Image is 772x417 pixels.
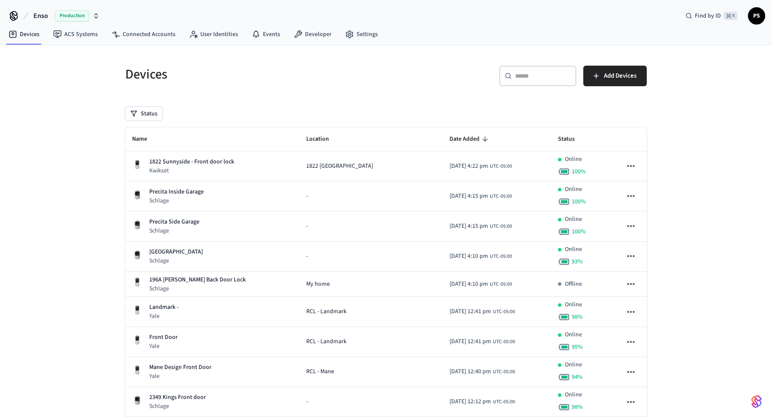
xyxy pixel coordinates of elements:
[449,307,491,316] span: [DATE] 12:41 pm
[565,390,582,399] p: Online
[449,192,488,201] span: [DATE] 4:15 pm
[132,395,142,405] img: Schlage Sense Smart Deadbolt with Camelot Trim, Front
[572,373,583,381] span: 94 %
[149,372,211,381] p: Yale
[695,12,721,20] span: Find by ID
[449,280,488,289] span: [DATE] 4:10 pm
[149,402,206,411] p: Schlage
[490,281,512,288] span: UTC-05:00
[125,66,381,83] h5: Devices
[149,166,234,175] p: Kwikset
[558,133,586,146] span: Status
[565,360,582,369] p: Online
[449,162,512,171] div: America/Bogota
[493,398,515,406] span: UTC-05:00
[565,300,582,309] p: Online
[306,307,347,316] span: RCL - Landmark
[306,252,308,261] span: -
[449,337,491,346] span: [DATE] 12:41 pm
[338,27,385,42] a: Settings
[565,155,582,164] p: Online
[132,160,142,170] img: Yale Assure Touchscreen Wifi Smart Lock, Satin Nickel, Front
[490,253,512,260] span: UTC-05:00
[748,7,765,24] button: PS
[2,27,46,42] a: Devices
[132,277,142,287] img: Yale Assure Touchscreen Wifi Smart Lock, Satin Nickel, Front
[751,395,762,408] img: SeamLogoGradient.69752ec5.svg
[749,8,764,24] span: PS
[149,227,199,235] p: Schlage
[449,280,512,289] div: America/Bogota
[306,367,334,376] span: RCL - Mane
[679,8,745,24] div: Find by ID⌘ K
[493,338,515,346] span: UTC-05:00
[565,215,582,224] p: Online
[306,397,308,406] span: -
[132,133,158,146] span: Name
[132,220,142,230] img: Schlage Sense Smart Deadbolt with Camelot Trim, Front
[572,167,586,176] span: 100 %
[149,303,178,312] p: Landmark -
[490,223,512,230] span: UTC-05:00
[46,27,105,42] a: ACS Systems
[565,280,582,289] p: Offline
[449,397,515,406] div: America/Bogota
[132,305,142,315] img: Yale Assure Touchscreen Wifi Smart Lock, Satin Nickel, Front
[306,280,330,289] span: My home
[604,70,636,82] span: Add Devices
[572,343,583,351] span: 95 %
[132,365,142,375] img: Yale Assure Touchscreen Wifi Smart Lock, Satin Nickel, Front
[149,218,199,227] p: Precita Side Garage
[306,222,308,231] span: -
[565,245,582,254] p: Online
[105,27,182,42] a: Connected Accounts
[149,312,178,320] p: Yale
[132,250,142,260] img: Schlage Sense Smart Deadbolt with Camelot Trim, Front
[306,133,340,146] span: Location
[306,337,347,346] span: RCL - Landmark
[33,11,48,21] span: Enso
[449,367,515,376] div: America/Bogota
[149,187,204,196] p: Precita Inside Garage
[449,222,488,231] span: [DATE] 4:15 pm
[149,393,206,402] p: 2349 Kings Front door
[149,196,204,205] p: Schlage
[449,397,491,406] span: [DATE] 12:12 pm
[449,252,512,261] div: America/Bogota
[449,222,512,231] div: America/Bogota
[55,10,89,21] span: Production
[572,197,586,206] span: 100 %
[149,342,178,351] p: Yale
[724,12,738,20] span: ⌘ K
[572,313,583,321] span: 98 %
[306,162,373,171] span: 1822 [GEOGRAPHIC_DATA]
[149,157,234,166] p: 1822 Sunnyside - Front door lock
[490,193,512,200] span: UTC-05:00
[490,163,512,170] span: UTC-05:00
[245,27,287,42] a: Events
[449,337,515,346] div: America/Bogota
[132,335,142,345] img: Yale Assure Touchscreen Wifi Smart Lock, Satin Nickel, Front
[572,257,583,266] span: 93 %
[449,252,488,261] span: [DATE] 4:10 pm
[583,66,647,86] button: Add Devices
[132,190,142,200] img: Schlage Sense Smart Deadbolt with Camelot Trim, Front
[449,133,491,146] span: Date Added
[565,330,582,339] p: Online
[306,192,308,201] span: -
[149,284,246,293] p: Schlage
[493,308,515,316] span: UTC-05:00
[565,185,582,194] p: Online
[449,307,515,316] div: America/Bogota
[572,227,586,236] span: 100 %
[287,27,338,42] a: Developer
[149,248,203,257] p: [GEOGRAPHIC_DATA]
[449,162,488,171] span: [DATE] 4:22 pm
[149,333,178,342] p: Front Door
[449,367,491,376] span: [DATE] 12:40 pm
[449,192,512,201] div: America/Bogota
[182,27,245,42] a: User Identities
[149,363,211,372] p: Mane Design Front Door
[149,257,203,265] p: Schlage
[149,275,246,284] p: 196A [PERSON_NAME] Back Door Lock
